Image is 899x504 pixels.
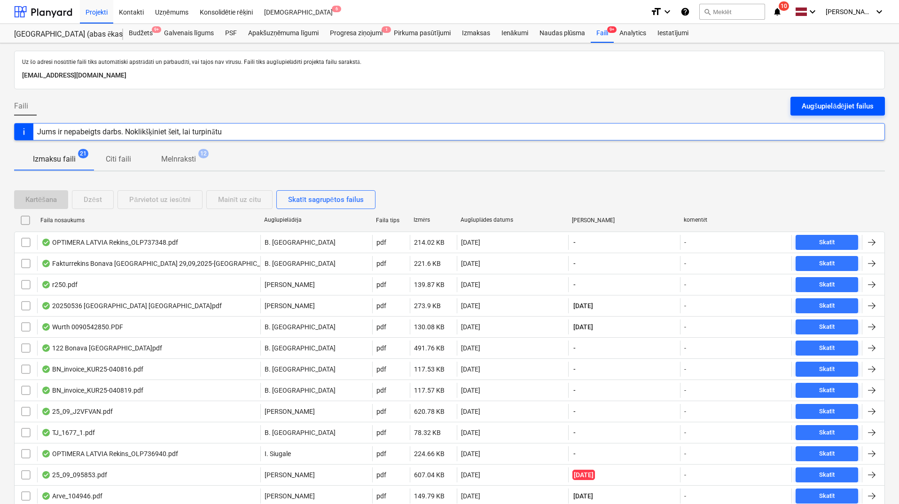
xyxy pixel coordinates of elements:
[276,190,375,209] button: Skatīt sagrupētos failus
[614,24,652,43] a: Analytics
[414,429,441,436] div: 78.32 KB
[78,149,88,158] span: 21
[376,408,386,415] div: pdf
[572,491,594,501] span: [DATE]
[802,100,874,112] div: Augšupielādējiet failus
[376,323,386,331] div: pdf
[41,471,107,479] div: 25_09_095853.pdf
[414,387,445,394] div: 117.57 KB
[14,101,28,112] span: Faili
[41,323,123,331] div: Wurth 0090542850.PDF
[826,8,873,16] span: [PERSON_NAME]
[265,428,336,437] p: B. [GEOGRAPHIC_DATA]
[41,239,178,246] div: OPTIMERA LATVIA Rekins_OLP737348.pdf
[796,277,858,292] button: Skatīt
[41,344,162,352] div: 122 Bonava [GEOGRAPHIC_DATA]pdf
[461,281,480,288] div: [DATE]
[332,6,341,12] span: 6
[461,217,565,224] div: Augšuplādes datums
[796,488,858,504] button: Skatīt
[461,260,480,267] div: [DATE]
[461,323,480,331] div: [DATE]
[41,344,51,352] div: OCR pabeigts
[158,24,219,43] a: Galvenais līgums
[414,260,441,267] div: 221.6 KB
[41,323,51,331] div: OCR pabeigts
[265,491,315,501] p: [PERSON_NAME]
[33,154,76,165] p: Izmaksu faili
[684,429,686,436] div: -
[414,281,445,288] div: 139.87 KB
[461,450,480,457] div: [DATE]
[22,70,877,81] p: [EMAIL_ADDRESS][DOMAIN_NAME]
[41,387,143,394] div: BN_invoice_KUR25-040819.pdf
[819,237,835,248] div: Skatīt
[796,319,858,334] button: Skatīt
[388,24,456,43] a: Pirkuma pasūtījumi
[684,239,686,246] div: -
[414,450,445,457] div: 224.66 KB
[796,235,858,250] button: Skatīt
[461,365,480,373] div: [DATE]
[456,24,496,43] a: Izmaksas
[684,408,686,415] div: -
[376,450,386,457] div: pdf
[123,24,158,43] div: Budžets
[41,492,102,500] div: Arve_104946.pdf
[41,365,51,373] div: OCR pabeigts
[684,302,686,310] div: -
[41,471,51,479] div: OCR pabeigts
[819,385,835,396] div: Skatīt
[376,429,386,436] div: pdf
[265,449,291,458] p: I. Siugale
[684,323,686,331] div: -
[265,259,336,268] p: B. [GEOGRAPHIC_DATA]
[572,322,594,332] span: [DATE]
[123,24,158,43] a: Budžets9+
[591,24,614,43] div: Faili
[288,194,364,206] div: Skatīt sagrupētos failus
[161,154,196,165] p: Melnraksti
[382,26,391,33] span: 1
[264,217,368,224] div: Augšupielādēja
[106,154,131,165] p: Citi faili
[796,298,858,313] button: Skatīt
[41,387,51,394] div: OCR pabeigts
[461,387,480,394] div: [DATE]
[796,446,858,461] button: Skatīt
[572,428,577,437] span: -
[684,492,686,500] div: -
[461,408,480,415] div: [DATE]
[591,24,614,43] a: Faili9+
[773,6,782,17] i: notifications
[461,429,480,436] div: [DATE]
[572,217,676,224] div: [PERSON_NAME]
[819,470,835,481] div: Skatīt
[684,344,686,352] div: -
[265,364,336,374] p: B. [GEOGRAPHIC_DATA]
[819,491,835,502] div: Skatīt
[41,429,51,436] div: OCR pabeigts
[376,260,386,267] div: pdf
[461,492,480,500] div: [DATE]
[22,59,877,66] p: Uz šo adresi nosūtītie faili tiks automātiski apstrādāti un pārbaudīti, vai tajos nav vīrusu. Fai...
[796,425,858,440] button: Skatīt
[41,450,51,457] div: OCR pabeigts
[414,239,445,246] div: 214.02 KB
[572,364,577,374] span: -
[572,470,595,480] span: [DATE]
[819,406,835,417] div: Skatīt
[819,427,835,438] div: Skatīt
[376,302,386,310] div: pdf
[376,365,386,373] div: pdf
[265,407,315,416] p: [PERSON_NAME]
[572,449,577,458] span: -
[699,4,765,20] button: Meklēt
[324,24,388,43] div: Progresa ziņojumi
[684,387,686,394] div: -
[414,302,441,310] div: 273.9 KB
[376,344,386,352] div: pdf
[219,24,242,43] a: PSF
[242,24,324,43] div: Apakšuzņēmuma līgumi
